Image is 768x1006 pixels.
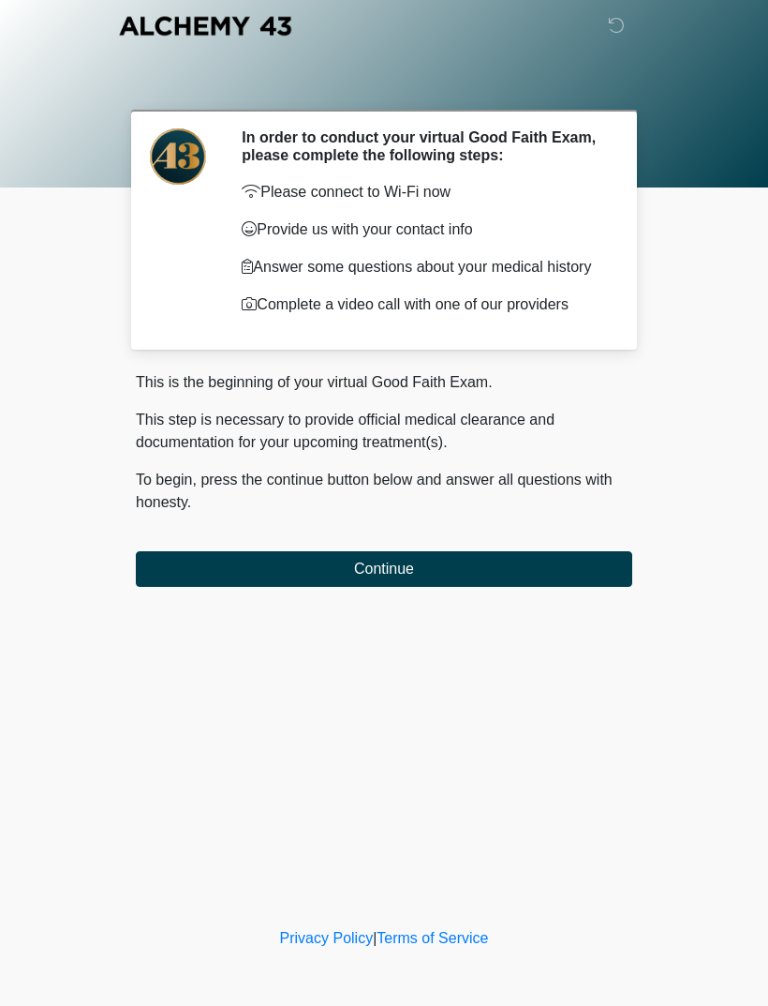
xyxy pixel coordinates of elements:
[122,68,646,102] h1: ‎ ‎ ‎ ‎
[150,128,206,185] img: Agent Avatar
[242,128,604,164] h2: In order to conduct your virtual Good Faith Exam, please complete the following steps:
[242,256,604,278] p: Answer some questions about your medical history
[242,218,604,241] p: Provide us with your contact info
[377,930,488,946] a: Terms of Service
[136,409,632,454] p: This step is necessary to provide official medical clearance and documentation for your upcoming ...
[373,930,377,946] a: |
[242,293,604,316] p: Complete a video call with one of our providers
[136,551,632,587] button: Continue
[117,14,293,38] img: Alchemy 43 Logo
[136,469,632,514] p: To begin, press the continue button below and answer all questions with honesty.
[242,181,604,203] p: Please connect to Wi-Fi now
[280,930,374,946] a: Privacy Policy
[136,371,632,394] p: This is the beginning of your virtual Good Faith Exam.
